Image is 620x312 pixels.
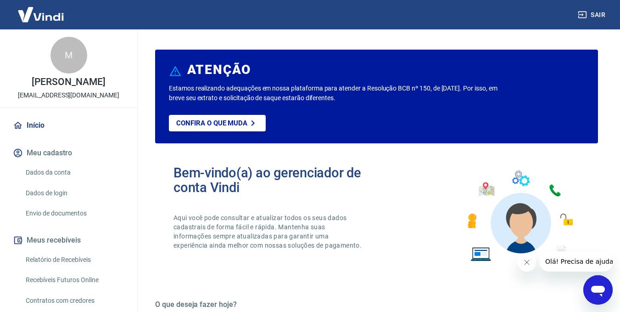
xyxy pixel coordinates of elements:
[187,65,251,74] h6: ATENÇÃO
[22,184,126,203] a: Dados de login
[11,0,71,28] img: Vindi
[459,165,580,267] img: Imagem de um avatar masculino com diversos icones exemplificando as funcionalidades do gerenciado...
[583,275,613,305] iframe: Botão para abrir a janela de mensagens
[169,115,266,131] a: Confira o que muda
[176,119,247,127] p: Confira o que muda
[22,250,126,269] a: Relatório de Recebíveis
[155,300,598,309] h5: O que deseja fazer hoje?
[50,37,87,74] div: M
[169,84,501,103] p: Estamos realizando adequações em nossa plataforma para atender a Resolução BCB nº 150, de [DATE]....
[540,251,613,272] iframe: Mensagem da empresa
[22,204,126,223] a: Envio de documentos
[32,77,105,87] p: [PERSON_NAME]
[173,165,377,195] h2: Bem-vindo(a) ao gerenciador de conta Vindi
[11,143,126,163] button: Meu cadastro
[22,291,126,310] a: Contratos com credores
[11,115,126,136] a: Início
[6,6,77,14] span: Olá! Precisa de ajuda?
[22,163,126,182] a: Dados da conta
[173,213,363,250] p: Aqui você pode consultar e atualizar todos os seus dados cadastrais de forma fácil e rápida. Mant...
[576,6,609,23] button: Sair
[18,91,119,100] p: [EMAIL_ADDRESS][DOMAIN_NAME]
[11,230,126,250] button: Meus recebíveis
[22,271,126,289] a: Recebíveis Futuros Online
[518,253,536,272] iframe: Fechar mensagem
